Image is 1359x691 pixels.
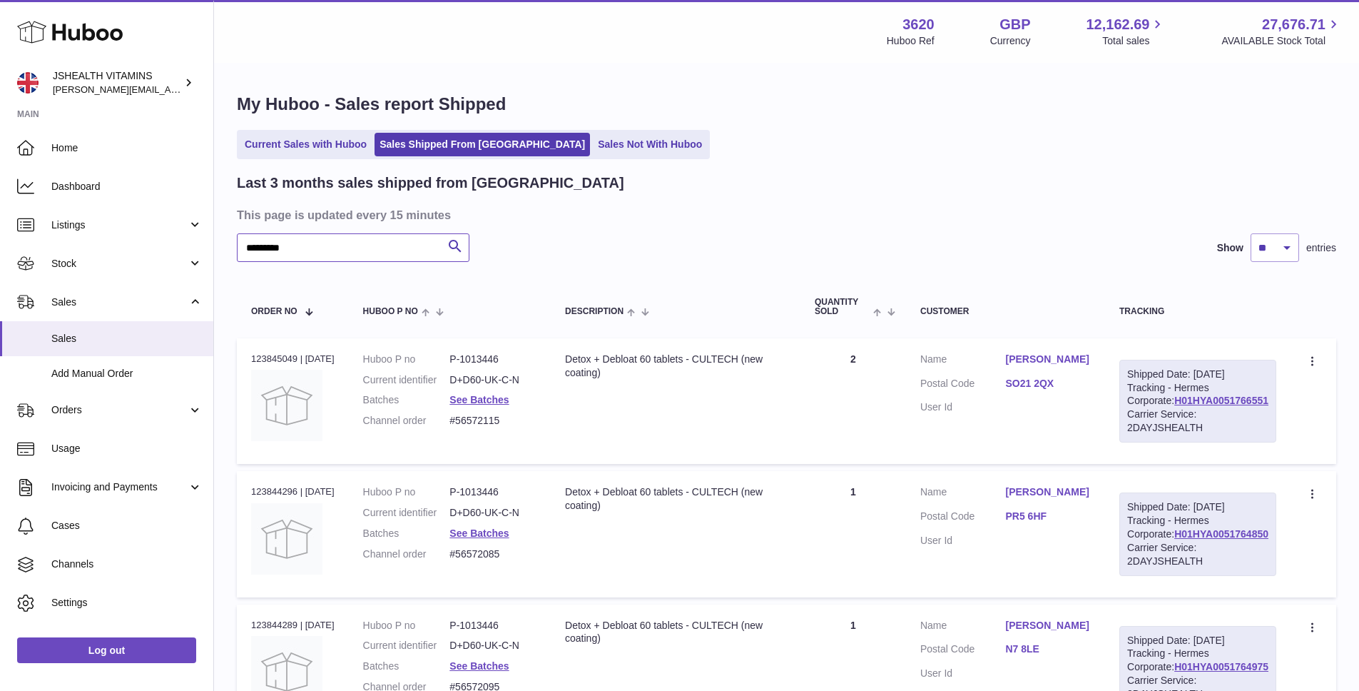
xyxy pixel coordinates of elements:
[449,485,536,499] dd: P-1013446
[17,72,39,94] img: francesca@jshealthvitamins.com
[593,133,707,156] a: Sales Not With Huboo
[51,180,203,193] span: Dashboard
[237,173,624,193] h2: Last 3 months sales shipped from [GEOGRAPHIC_DATA]
[1221,34,1342,48] span: AVAILABLE Stock Total
[363,373,450,387] dt: Current identifier
[1006,353,1091,366] a: [PERSON_NAME]
[920,642,1006,660] dt: Postal Code
[363,619,450,632] dt: Huboo P no
[363,527,450,540] dt: Batches
[237,93,1336,116] h1: My Huboo - Sales report Shipped
[920,510,1006,527] dt: Postal Code
[363,414,450,428] dt: Channel order
[1006,510,1091,523] a: PR5 6HF
[51,296,188,309] span: Sales
[1086,15,1166,48] a: 12,162.69 Total sales
[1006,377,1091,390] a: SO21 2QX
[1127,408,1268,435] div: Carrier Service: 2DAYJSHEALTH
[1119,493,1276,575] div: Tracking - Hermes Corporate:
[1262,15,1325,34] span: 27,676.71
[251,485,335,498] div: 123844296 | [DATE]
[17,637,196,663] a: Log out
[1127,634,1268,647] div: Shipped Date: [DATE]
[51,367,203,380] span: Add Manual Order
[1102,34,1166,48] span: Total sales
[920,667,1006,680] dt: User Id
[1086,15,1149,34] span: 12,162.69
[51,332,203,345] span: Sales
[449,394,509,405] a: See Batches
[449,528,509,539] a: See Batches
[375,133,590,156] a: Sales Shipped From [GEOGRAPHIC_DATA]
[449,506,536,520] dd: D+D60-UK-C-N
[887,34,935,48] div: Huboo Ref
[1006,642,1091,656] a: N7 8LE
[51,596,203,610] span: Settings
[1174,528,1268,540] a: H01HYA0051764850
[1306,241,1336,255] span: entries
[53,69,181,96] div: JSHEALTH VITAMINS
[449,660,509,672] a: See Batches
[565,353,786,380] div: Detox + Debloat 60 tablets - CULTECH (new coating)
[363,660,450,673] dt: Batches
[1006,485,1091,499] a: [PERSON_NAME]
[363,485,450,499] dt: Huboo P no
[1006,619,1091,632] a: [PERSON_NAME]
[800,338,906,464] td: 2
[1127,541,1268,568] div: Carrier Service: 2DAYJSHEALTH
[449,353,536,366] dd: P-1013446
[449,373,536,387] dd: D+D60-UK-C-N
[53,84,286,95] span: [PERSON_NAME][EMAIL_ADDRESS][DOMAIN_NAME]
[920,307,1091,316] div: Customer
[449,414,536,428] dd: #56572115
[51,519,203,533] span: Cases
[815,298,870,316] span: Quantity Sold
[51,558,203,571] span: Channels
[363,506,450,520] dt: Current identifier
[51,141,203,155] span: Home
[251,503,322,575] img: no-photo.jpg
[920,485,1006,503] dt: Name
[51,257,188,271] span: Stock
[920,619,1006,636] dt: Name
[251,353,335,365] div: 123845049 | [DATE]
[363,393,450,407] dt: Batches
[1119,360,1276,443] div: Tracking - Hermes Corporate:
[920,400,1006,414] dt: User Id
[449,548,536,561] dd: #56572085
[1174,661,1268,672] a: H01HYA0051764975
[1119,307,1276,316] div: Tracking
[251,307,297,316] span: Order No
[240,133,372,156] a: Current Sales with Huboo
[1221,15,1342,48] a: 27,676.71 AVAILABLE Stock Total
[363,548,450,561] dt: Channel order
[51,403,188,417] span: Orders
[51,480,188,494] span: Invoicing and Payments
[51,442,203,455] span: Usage
[999,15,1030,34] strong: GBP
[251,619,335,632] div: 123844289 | [DATE]
[565,485,786,513] div: Detox + Debloat 60 tablets - CULTECH (new coating)
[449,639,536,652] dd: D+D60-UK-C-N
[363,353,450,366] dt: Huboo P no
[902,15,935,34] strong: 3620
[363,307,418,316] span: Huboo P no
[51,218,188,232] span: Listings
[920,534,1006,548] dt: User Id
[1127,500,1268,514] div: Shipped Date: [DATE]
[565,619,786,646] div: Detox + Debloat 60 tablets - CULTECH (new coating)
[565,307,623,316] span: Description
[1127,368,1268,381] div: Shipped Date: [DATE]
[449,619,536,632] dd: P-1013446
[1174,395,1268,406] a: H01HYA0051766551
[251,370,322,441] img: no-photo.jpg
[1217,241,1243,255] label: Show
[800,471,906,597] td: 1
[920,377,1006,394] dt: Postal Code
[363,639,450,652] dt: Current identifier
[920,353,1006,370] dt: Name
[990,34,1031,48] div: Currency
[237,207,1333,223] h3: This page is updated every 15 minutes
